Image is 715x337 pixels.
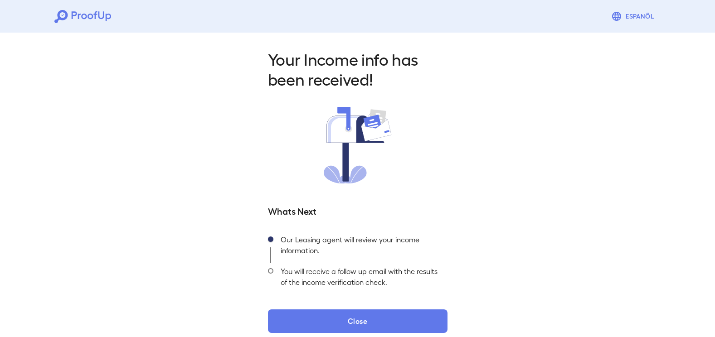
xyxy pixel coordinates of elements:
img: received.svg [324,107,392,183]
h2: Your Income info has been received! [268,49,447,89]
button: Espanõl [608,7,661,25]
div: You will receive a follow up email with the results of the income verification check. [273,263,447,295]
h5: Whats Next [268,204,447,217]
button: Close [268,309,447,333]
div: Our Leasing agent will review your income information. [273,231,447,263]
